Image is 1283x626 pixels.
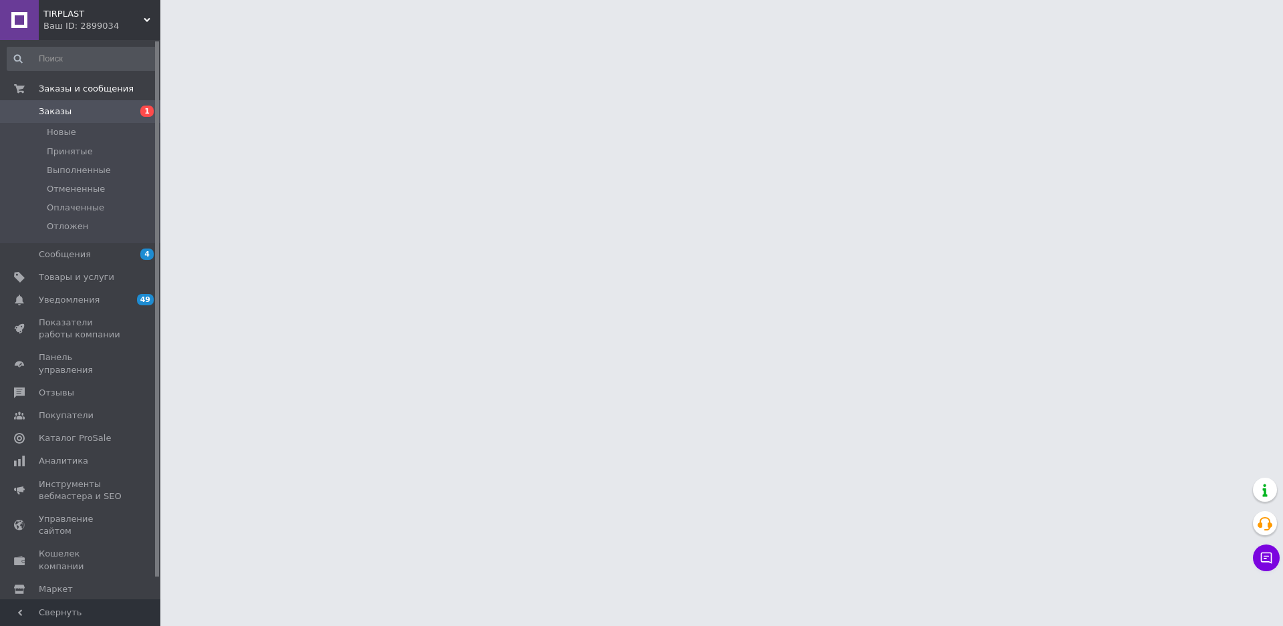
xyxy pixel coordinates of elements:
span: Показатели работы компании [39,317,124,341]
button: Чат с покупателем [1253,544,1280,571]
span: Отложен [47,220,88,232]
div: Ваш ID: 2899034 [43,20,160,32]
span: Оплаченные [47,202,104,214]
span: TIRPLAST [43,8,144,20]
span: Заказы [39,106,72,118]
span: Управление сайтом [39,513,124,537]
span: Покупатели [39,410,94,422]
span: Товары и услуги [39,271,114,283]
span: 1 [140,106,154,117]
span: Кошелек компании [39,548,124,572]
span: 49 [137,294,154,305]
span: Отмененные [47,183,105,195]
span: Каталог ProSale [39,432,111,444]
span: Сообщения [39,249,91,261]
span: Панель управления [39,351,124,375]
span: Принятые [47,146,93,158]
span: 4 [140,249,154,260]
span: Отзывы [39,387,74,399]
span: Заказы и сообщения [39,83,134,95]
span: Выполненные [47,164,111,176]
span: Уведомления [39,294,100,306]
span: Аналитика [39,455,88,467]
span: Маркет [39,583,73,595]
span: Новые [47,126,76,138]
input: Поиск [7,47,158,71]
span: Инструменты вебмастера и SEO [39,478,124,502]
